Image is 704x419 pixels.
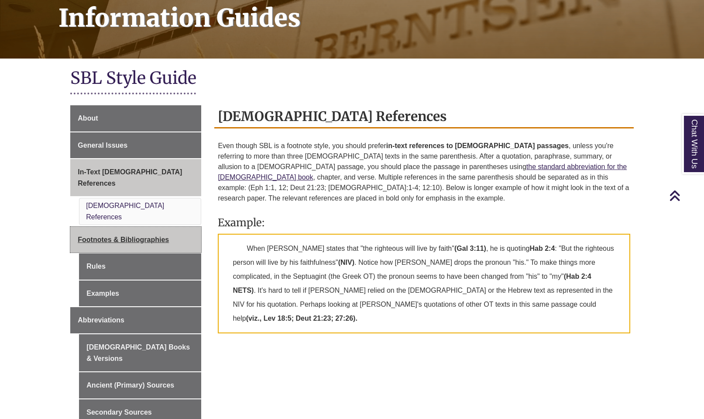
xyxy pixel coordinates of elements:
a: [DEMOGRAPHIC_DATA] Books & Versions [79,334,201,371]
span: Abbreviations [78,316,124,324]
p: Even though SBL is a footnote style, you should prefer , unless you're referring to more than thr... [218,137,630,207]
strong: (viz., Lev 18:5; Deut 21:23; 27:26). [246,315,357,322]
strong: (NIV) [338,259,354,266]
p: When [PERSON_NAME] states that "the righteous will live by faith" , he is quoting : "But the righ... [218,234,630,333]
strong: (Gal 3:11) [454,245,486,252]
a: Abbreviations [70,307,201,333]
a: Ancient (Primary) Sources [79,372,201,398]
a: Rules [79,253,201,280]
a: Back to Top [669,190,702,201]
a: About [70,105,201,132]
strong: in-text references to [DEMOGRAPHIC_DATA] passages [386,142,569,149]
strong: Hab 2:4 [530,245,555,252]
a: Examples [79,280,201,307]
strong: (Hab 2:4 NETS) [233,273,591,294]
span: In-Text [DEMOGRAPHIC_DATA] References [78,168,182,187]
a: General Issues [70,132,201,159]
h3: Example: [218,216,630,229]
a: In-Text [DEMOGRAPHIC_DATA] References [70,159,201,196]
a: [DEMOGRAPHIC_DATA] References [86,202,164,221]
a: Footnotes & Bibliographies [70,227,201,253]
span: About [78,114,98,122]
span: Footnotes & Bibliographies [78,236,169,243]
span: General Issues [78,142,127,149]
h2: [DEMOGRAPHIC_DATA] References [214,105,633,128]
h1: SBL Style Guide [70,67,633,90]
